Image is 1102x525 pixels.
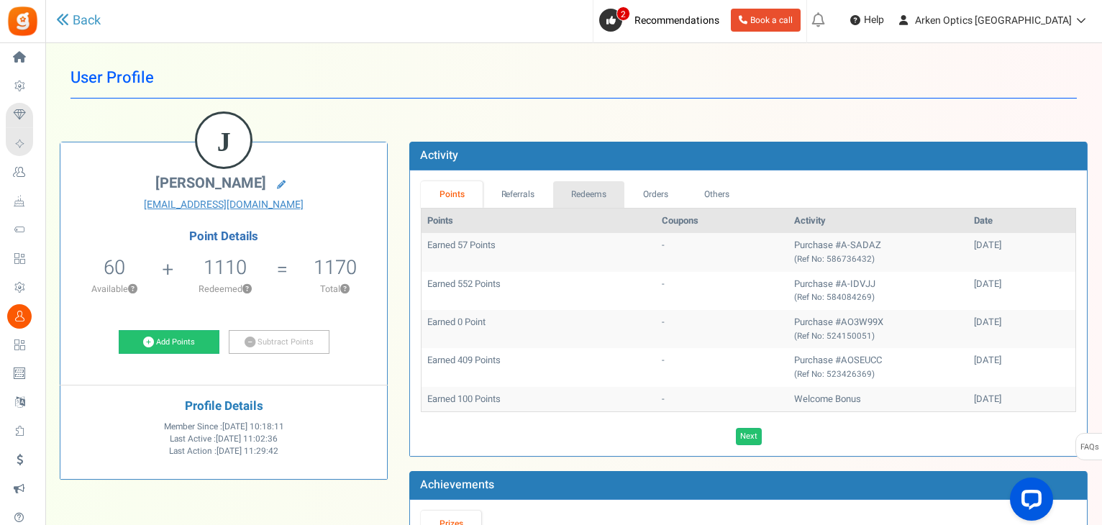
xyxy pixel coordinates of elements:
[788,310,968,348] td: Purchase #AO3W99X
[788,209,968,234] th: Activity
[788,233,968,271] td: Purchase #A-SADAZ
[794,291,875,303] small: (Ref No: 584084269)
[155,173,266,193] span: [PERSON_NAME]
[422,387,655,412] td: Earned 100 Points
[119,330,219,355] a: Add Points
[974,393,1070,406] div: [DATE]
[164,421,284,433] span: Member Since :
[656,209,789,234] th: Coupons
[422,209,655,234] th: Points
[616,6,630,21] span: 2
[104,253,125,282] span: 60
[222,421,284,433] span: [DATE] 10:18:11
[788,272,968,310] td: Purchase #A-IDVJJ
[794,368,875,380] small: (Ref No: 523426369)
[420,476,494,493] b: Achievements
[915,13,1072,28] span: Arken Optics [GEOGRAPHIC_DATA]
[6,5,39,37] img: Gratisfaction
[794,253,875,265] small: (Ref No: 586736432)
[68,283,160,296] p: Available
[860,13,884,27] span: Help
[422,310,655,348] td: Earned 0 Point
[422,348,655,386] td: Earned 409 Points
[656,310,789,348] td: -
[60,230,387,243] h4: Point Details
[656,272,789,310] td: -
[968,209,1075,234] th: Date
[169,445,278,457] span: Last Action :
[71,198,376,212] a: [EMAIL_ADDRESS][DOMAIN_NAME]
[170,433,278,445] span: Last Active :
[974,316,1070,329] div: [DATE]
[422,233,655,271] td: Earned 57 Points
[844,9,890,32] a: Help
[788,348,968,386] td: Purchase #AOSEUCC
[656,348,789,386] td: -
[656,387,789,412] td: -
[974,239,1070,252] div: [DATE]
[686,181,748,208] a: Others
[229,330,329,355] a: Subtract Points
[70,58,1077,99] h1: User Profile
[340,285,350,294] button: ?
[204,257,247,278] h5: 1110
[656,233,789,271] td: -
[314,257,357,278] h5: 1170
[634,13,719,28] span: Recommendations
[599,9,725,32] a: 2 Recommendations
[242,285,252,294] button: ?
[128,285,137,294] button: ?
[483,181,553,208] a: Referrals
[788,387,968,412] td: Welcome Bonus
[421,181,483,208] a: Points
[731,9,801,32] a: Book a call
[736,428,762,445] a: Next
[420,147,458,164] b: Activity
[553,181,625,208] a: Redeems
[175,283,275,296] p: Redeemed
[974,278,1070,291] div: [DATE]
[422,272,655,310] td: Earned 552 Points
[197,114,250,170] figcaption: J
[71,400,376,414] h4: Profile Details
[624,181,686,208] a: Orders
[217,445,278,457] span: [DATE] 11:29:42
[794,330,875,342] small: (Ref No: 524150051)
[216,433,278,445] span: [DATE] 11:02:36
[1080,434,1099,461] span: FAQs
[974,354,1070,367] div: [DATE]
[290,283,380,296] p: Total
